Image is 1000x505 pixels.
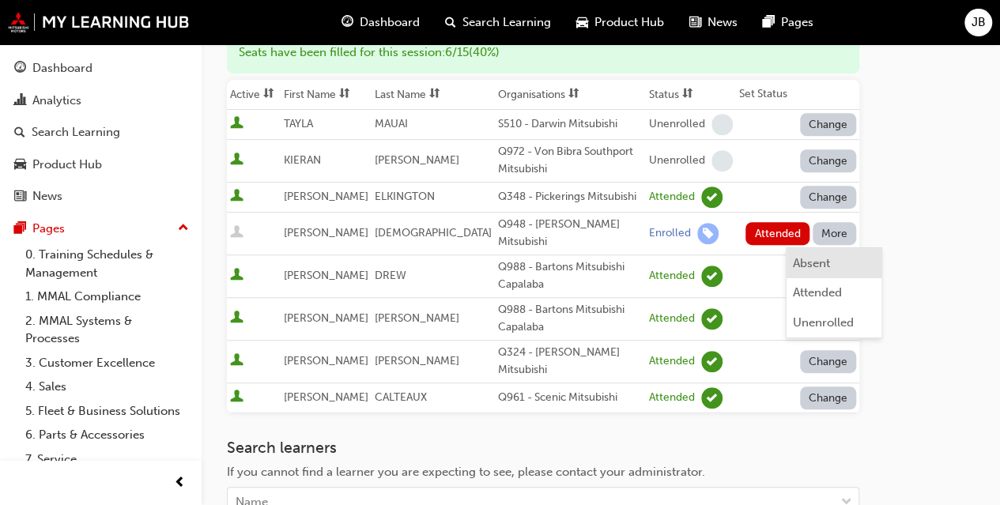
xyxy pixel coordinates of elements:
span: learningRecordVerb_NONE-icon [711,150,733,171]
button: Change [800,113,857,136]
span: search-icon [14,126,25,140]
a: Search Learning [6,118,195,147]
span: sorting-icon [682,88,693,101]
span: CALTEAUX [375,390,427,404]
span: [PERSON_NAME] [284,190,368,203]
span: [PERSON_NAME] [284,269,368,282]
th: Toggle SortBy [495,80,646,110]
span: sorting-icon [568,88,579,101]
a: Dashboard [6,54,195,83]
span: learningRecordVerb_ATTEND-icon [701,387,723,409]
a: news-iconNews [677,6,750,39]
span: If you cannot find a learner you are expecting to see, please contact your administrator. [227,465,705,479]
a: 4. Sales [19,375,195,399]
span: pages-icon [14,222,26,236]
button: JB [964,9,992,36]
img: mmal [8,12,190,32]
a: car-iconProduct Hub [564,6,677,39]
span: KIERAN [284,153,321,167]
a: 5. Fleet & Business Solutions [19,399,195,424]
span: DREW [375,269,406,282]
span: Pages [781,13,813,32]
th: Toggle SortBy [646,80,736,110]
div: Seats have been filled for this session : 6 / 15 ( 40% ) [227,32,859,73]
div: Attended [793,284,842,302]
span: User is active [230,268,243,284]
button: More [813,222,857,245]
span: User is active [230,189,243,205]
span: [PERSON_NAME] [284,311,368,325]
th: Set Status [736,80,859,110]
button: Attended [745,222,809,245]
div: Q988 - Bartons Mitsubishi Capalaba [498,258,643,294]
a: 6. Parts & Accessories [19,423,195,447]
th: Toggle SortBy [227,80,281,110]
a: 0. Training Schedules & Management [19,243,195,285]
div: Attended [649,190,695,205]
div: Absent [793,254,830,273]
span: sorting-icon [429,88,440,101]
a: 1. MMAL Compliance [19,285,195,309]
th: Toggle SortBy [372,80,495,110]
span: learningRecordVerb_ATTEND-icon [701,187,723,208]
a: search-iconSearch Learning [432,6,564,39]
span: sorting-icon [263,88,274,101]
a: 7. Service [19,447,195,472]
span: [PERSON_NAME] [284,390,368,404]
div: Attended [649,311,695,326]
span: Search Learning [462,13,551,32]
span: [PERSON_NAME] [284,354,368,367]
span: User is active [230,353,243,369]
span: TAYLA [284,117,313,130]
span: learningRecordVerb_ATTEND-icon [701,351,723,372]
a: Analytics [6,86,195,115]
div: Dashboard [32,59,92,77]
a: 3. Customer Excellence [19,351,195,375]
span: [PERSON_NAME] [284,226,368,239]
span: car-icon [576,13,588,32]
div: Q961 - Scenic Mitsubishi [498,389,643,407]
button: Change [800,149,857,172]
span: prev-icon [174,473,186,493]
span: learningRecordVerb_ATTEND-icon [701,308,723,330]
span: JB [972,13,986,32]
button: Pages [6,214,195,243]
div: Attended [649,390,695,405]
a: News [6,182,195,211]
a: Product Hub [6,150,195,179]
div: Product Hub [32,156,102,174]
span: search-icon [445,13,456,32]
span: pages-icon [763,13,775,32]
span: User is active [230,390,243,405]
button: Change [800,186,857,209]
span: User is inactive [230,225,243,241]
span: up-icon [178,218,189,239]
div: Analytics [32,92,81,110]
span: car-icon [14,158,26,172]
div: Unenrolled [793,314,854,332]
span: User is active [230,311,243,326]
span: [PERSON_NAME] [375,311,459,325]
a: 2. MMAL Systems & Processes [19,309,195,351]
div: Attended [649,354,695,369]
span: learningRecordVerb_NONE-icon [711,114,733,135]
div: Q348 - Pickerings Mitsubishi [498,188,643,206]
div: Q972 - Von Bibra Southport Mitsubishi [498,143,643,179]
div: Attended [649,269,695,284]
span: chart-icon [14,94,26,108]
span: Dashboard [360,13,420,32]
button: DashboardAnalyticsSearch LearningProduct HubNews [6,51,195,214]
span: Product Hub [594,13,664,32]
div: Enrolled [649,226,691,241]
button: Change [800,386,857,409]
div: Search Learning [32,123,120,141]
div: Pages [32,220,65,238]
a: guage-iconDashboard [329,6,432,39]
span: guage-icon [342,13,353,32]
span: MAUAI [375,117,408,130]
span: learningRecordVerb_ATTEND-icon [701,266,723,287]
span: [PERSON_NAME] [375,354,459,367]
button: Attended [787,278,881,308]
span: ELKINGTON [375,190,435,203]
